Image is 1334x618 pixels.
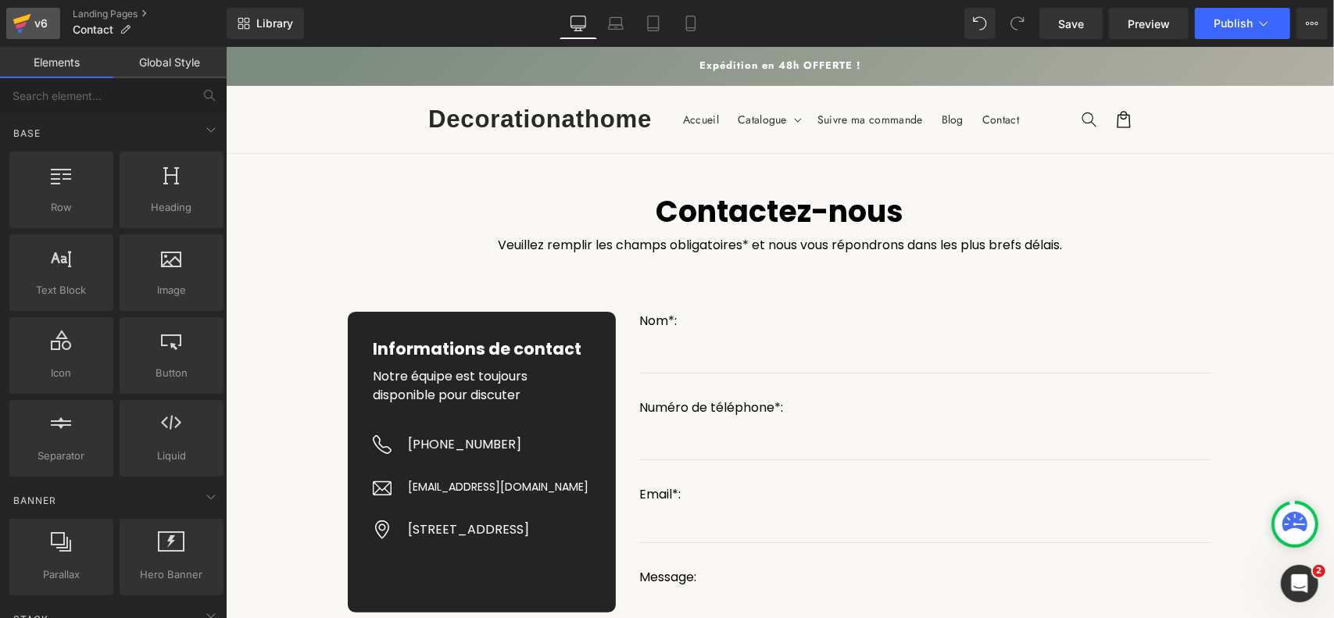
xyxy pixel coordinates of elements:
[113,47,227,78] a: Global Style
[413,521,470,539] span: Message:
[1214,17,1253,30] span: Publish
[1109,8,1189,39] a: Preview
[202,59,426,86] span: Decorationathome
[706,56,747,89] a: Blog
[227,8,304,39] a: New Library
[73,23,113,36] span: Contact
[512,66,561,80] span: Catalogue
[14,566,109,583] span: Parallax
[1128,16,1170,32] span: Preview
[672,8,710,39] a: Mobile
[431,144,678,185] span: Contactez-nous
[1002,8,1033,39] button: Redo
[635,8,672,39] a: Tablet
[597,8,635,39] a: Laptop
[147,291,356,313] b: Informations de contact
[6,8,60,39] a: v6
[14,282,109,298] span: Text Block
[14,365,109,381] span: Icon
[147,320,346,358] p: Notre équipe est toujours disponible pour discuter
[14,199,109,216] span: Row
[413,438,455,456] span: Email*:
[1195,8,1290,39] button: Publish
[592,66,697,80] span: Suivre ma commande
[1313,565,1325,577] span: 2
[502,56,582,89] summary: Catalogue
[256,16,293,30] span: Library
[124,448,219,464] span: Liquid
[124,282,219,298] span: Image
[457,66,493,80] span: Accueil
[12,126,42,141] span: Base
[31,13,51,34] div: v6
[197,55,432,91] a: Decorationathome
[747,56,803,89] a: Contact
[14,448,109,464] span: Separator
[124,566,219,583] span: Hero Banner
[964,8,996,39] button: Undo
[413,352,557,370] span: Numéro de téléphone*:
[474,11,635,26] strong: Expédition en 48h OFFERTE !
[1058,16,1084,32] span: Save
[413,265,451,283] span: Nom*:
[560,8,597,39] a: Desktop
[272,189,836,207] font: Veuillez remplir les champs obligatoires* et nous vous répondrons dans les plus brefs délais.
[178,473,363,495] div: [STREET_ADDRESS]
[73,8,227,20] a: Landing Pages
[124,365,219,381] span: Button
[756,66,793,80] span: Contact
[1296,8,1328,39] button: More
[182,432,363,448] p: [EMAIL_ADDRESS][DOMAIN_NAME]
[1281,565,1318,602] iframe: Intercom live chat
[182,388,363,407] p: [PHONE_NUMBER]
[12,493,58,508] span: Banner
[124,199,219,216] span: Heading
[582,56,706,89] a: Suivre ma commande
[448,56,502,89] a: Accueil
[716,66,738,80] span: Blog
[846,55,881,90] summary: Recherche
